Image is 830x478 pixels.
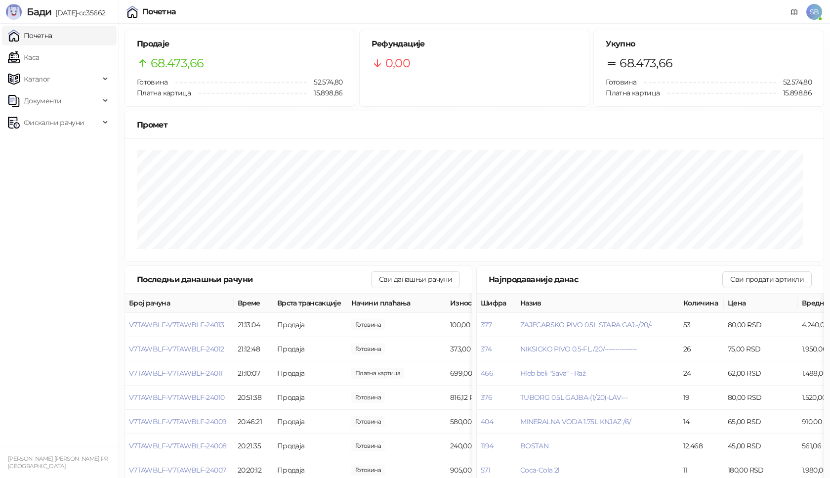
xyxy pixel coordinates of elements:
span: 52.574,80 [307,77,342,87]
span: Готовина [606,78,636,87]
td: 75,00 RSD [724,337,798,361]
span: 905,00 [351,465,385,476]
td: 19 [679,386,724,410]
td: 26 [679,337,724,361]
div: Промет [137,119,812,131]
span: Платна картица [137,88,191,97]
button: 376 [481,393,492,402]
a: Каса [8,47,39,67]
td: Продаја [273,410,347,434]
button: 377 [481,320,492,329]
h5: Рефундације [372,38,578,50]
td: 20:46:21 [234,410,273,434]
td: 373,00 RSD [446,337,520,361]
td: Продаја [273,361,347,386]
small: [PERSON_NAME] [PERSON_NAME] PR [GEOGRAPHIC_DATA] [8,455,108,470]
td: 21:10:07 [234,361,273,386]
button: 1194 [481,441,493,450]
td: 62,00 RSD [724,361,798,386]
td: 816,12 RSD [446,386,520,410]
span: 52.574,80 [776,77,812,87]
th: Начини плаћања [347,294,446,313]
span: 0,00 [385,54,410,73]
td: Продаја [273,313,347,337]
span: 15.898,86 [776,87,812,98]
button: V7TAWBLF-V7TAWBLF-24007 [129,466,226,475]
td: Продаја [273,337,347,361]
button: Hleb beli "Sava" - Raž [520,369,585,378]
button: TUBORG 0.5L GAJBA-(1/20)-LAV--- [520,393,627,402]
span: Готовина [137,78,167,87]
a: Почетна [8,26,52,45]
button: BOSTAN [520,441,548,450]
h5: Укупно [606,38,812,50]
td: 20:51:38 [234,386,273,410]
td: 20:21:35 [234,434,273,458]
td: 80,00 RSD [724,386,798,410]
span: 100,00 [351,319,385,330]
th: Назив [516,294,679,313]
button: 404 [481,417,493,426]
div: Последњи данашњи рачуни [137,273,371,286]
div: Најпродаваније данас [489,273,722,286]
button: V7TAWBLF-V7TAWBLF-24011 [129,369,222,378]
button: Сви данашњи рачуни [371,271,460,287]
span: NIKSICKO PIVO 0.5-FL./20/--------------- [520,345,636,353]
td: 65,00 RSD [724,410,798,434]
button: MINERALNA VODA 1.75L KNJAZ /6/ [520,417,631,426]
span: 68.473,66 [620,54,672,73]
th: Количина [679,294,724,313]
td: 45,00 RSD [724,434,798,458]
span: 816,12 [351,392,385,403]
td: 24 [679,361,724,386]
div: Почетна [142,8,176,16]
h5: Продаје [137,38,343,50]
span: 580,00 [351,416,385,427]
th: Цена [724,294,798,313]
td: 12,468 [679,434,724,458]
td: 240,00 RSD [446,434,520,458]
button: 466 [481,369,493,378]
span: 68.473,66 [151,54,204,73]
button: ZAJECARSKO PIVO 0.5L STARA GAJ.-/20/- [520,320,652,329]
span: 240,00 [351,440,385,451]
span: Каталог [24,69,50,89]
td: 580,00 RSD [446,410,520,434]
th: Број рачуна [125,294,234,313]
span: 699,00 [351,368,404,379]
td: 699,00 RSD [446,361,520,386]
span: SB [806,4,822,20]
button: V7TAWBLF-V7TAWBLF-24009 [129,417,226,426]
td: 14 [679,410,724,434]
span: Фискални рачуни [24,113,84,132]
th: Време [234,294,273,313]
button: Сви продати артикли [722,271,812,287]
span: Документи [24,91,61,111]
span: 15.898,86 [307,87,342,98]
button: V7TAWBLF-V7TAWBLF-24008 [129,441,226,450]
span: [DATE]-cc35662 [51,8,105,17]
th: Шифра [477,294,516,313]
td: 21:13:04 [234,313,273,337]
button: 374 [481,345,492,353]
td: Продаја [273,434,347,458]
button: V7TAWBLF-V7TAWBLF-24013 [129,320,224,329]
th: Износ [446,294,520,313]
span: Бади [27,6,51,18]
button: Coca-Cola 2l [520,466,559,475]
button: V7TAWBLF-V7TAWBLF-24010 [129,393,224,402]
td: Продаја [273,386,347,410]
th: Врста трансакције [273,294,347,313]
